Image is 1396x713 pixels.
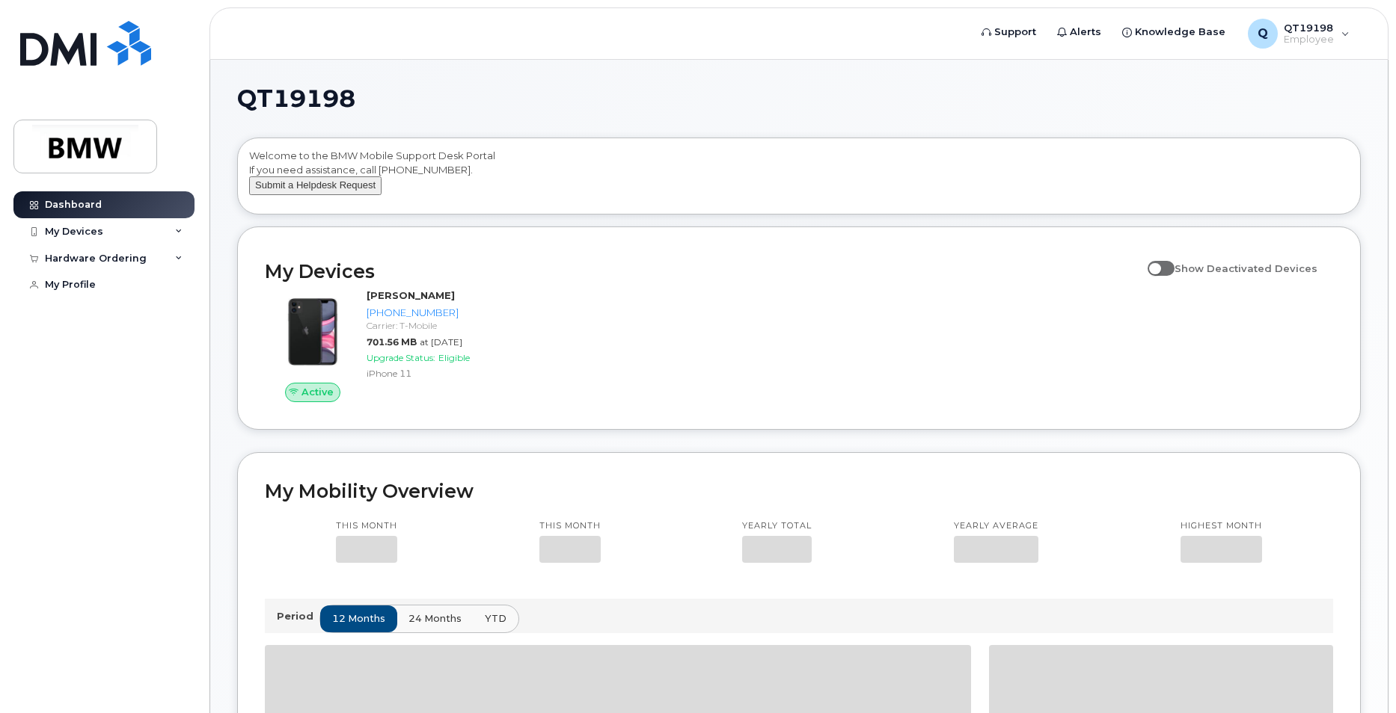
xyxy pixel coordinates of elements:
[954,520,1038,532] p: Yearly average
[1331,648,1385,702] iframe: Messenger Launcher
[367,352,435,363] span: Upgrade Status:
[367,336,417,348] span: 701.56 MB
[336,520,397,532] p: This month
[1181,520,1262,532] p: Highest month
[237,87,355,110] span: QT19198
[277,296,349,368] img: iPhone_11.jpg
[265,480,1333,502] h2: My Mobility Overview
[367,289,455,301] strong: [PERSON_NAME]
[249,149,1349,209] div: Welcome to the BMW Mobile Support Desk Portal If you need assistance, call [PHONE_NUMBER].
[367,367,512,380] div: iPhone 11
[742,520,812,532] p: Yearly total
[1175,262,1317,274] span: Show Deactivated Devices
[420,336,462,348] span: at [DATE]
[485,611,506,626] span: YTD
[539,520,601,532] p: This month
[301,385,334,399] span: Active
[265,260,1140,283] h2: My Devices
[408,611,462,626] span: 24 months
[367,319,512,332] div: Carrier: T-Mobile
[367,306,512,320] div: [PHONE_NUMBER]
[249,176,382,195] button: Submit a Helpdesk Request
[438,352,470,363] span: Eligible
[249,179,382,191] a: Submit a Helpdesk Request
[1148,254,1160,266] input: Show Deactivated Devices
[277,609,319,623] p: Period
[265,288,518,402] a: Active[PERSON_NAME][PHONE_NUMBER]Carrier: T-Mobile701.56 MBat [DATE]Upgrade Status:EligibleiPhone 11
